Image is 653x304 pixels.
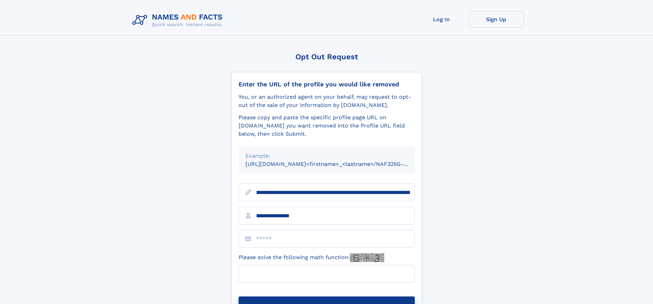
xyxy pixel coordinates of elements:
div: Opt Out Request [231,52,422,61]
div: Example: [245,152,408,160]
small: [URL][DOMAIN_NAME]<firstname>_<lastname>/NAF325G-xxxxxxxx [245,161,428,167]
div: Enter the URL of the profile you would like removed [239,81,415,88]
div: Please copy and paste the specific profile page URL on [DOMAIN_NAME] you want removed into the Pr... [239,113,415,138]
a: Sign Up [469,11,524,28]
label: Please solve the following math function: [239,253,384,262]
div: You, or an authorized agent on your behalf, may request to opt-out of the sale of your informatio... [239,93,415,109]
a: Log In [414,11,469,28]
img: Logo Names and Facts [130,11,228,29]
